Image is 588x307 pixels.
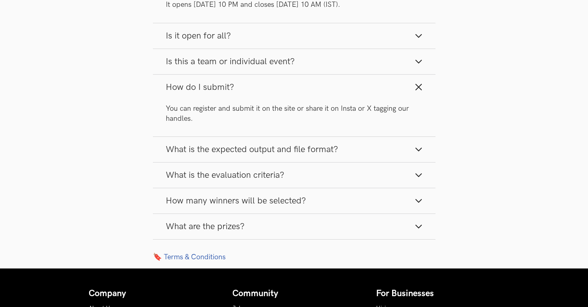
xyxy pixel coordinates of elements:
div: How do I submit? [153,100,435,136]
button: Is it open for all? [153,23,435,49]
button: How do I submit? [153,75,435,100]
span: What is the expected output and file format? [166,144,338,155]
h4: Community [232,289,356,299]
span: What are the prizes? [166,221,244,232]
button: Is this a team or individual event? [153,49,435,74]
button: How many winners will be selected? [153,188,435,213]
span: Is it open for all? [166,30,231,41]
button: What is the expected output and file format? [153,137,435,162]
h4: For Businesses [376,289,500,299]
span: How many winners will be selected? [166,195,306,206]
span: How do I submit? [166,82,234,93]
a: 🔖 Terms & Conditions [153,252,435,261]
button: What is the evaluation criteria? [153,163,435,188]
span: Is this a team or individual event? [166,56,295,67]
span: What is the evaluation criteria? [166,170,284,181]
button: What are the prizes? [153,214,435,239]
p: You can register and submit it on the site or share it on Insta or X tagging our handles. [166,104,423,124]
h4: Company [89,289,212,299]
